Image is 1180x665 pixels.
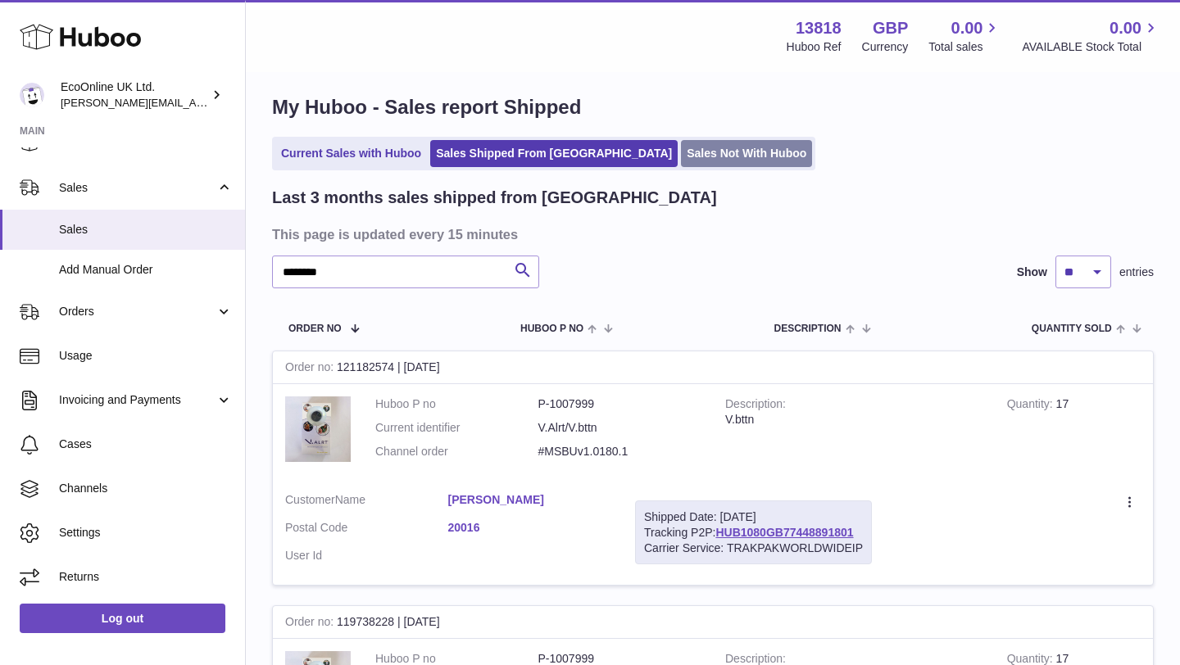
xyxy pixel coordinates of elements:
[375,420,538,436] dt: Current identifier
[862,39,909,55] div: Currency
[273,351,1153,384] div: 121182574 | [DATE]
[538,396,701,412] dd: P-1007999
[272,187,717,209] h2: Last 3 months sales shipped from [GEOGRAPHIC_DATA]
[272,94,1154,120] h1: My Huboo - Sales report Shipped
[59,437,233,452] span: Cases
[1032,323,1112,334] span: Quantity Sold
[20,83,44,107] img: alex.doherty@ecoonline.com
[430,140,678,167] a: Sales Shipped From [GEOGRAPHIC_DATA]
[59,569,233,585] span: Returns
[285,396,351,462] img: 1724762684.jpg
[59,525,233,541] span: Settings
[59,348,233,364] span: Usage
[275,140,427,167] a: Current Sales with Huboo
[774,323,841,334] span: Description
[635,500,872,565] div: Tracking P2P:
[1022,39,1160,55] span: AVAILABLE Stock Total
[20,604,225,633] a: Log out
[59,180,216,196] span: Sales
[448,520,611,536] a: 20016
[285,520,448,540] dt: Postal Code
[715,526,853,539] a: HUB1080GB77448891801
[61,79,208,111] div: EcoOnline UK Ltd.
[59,304,216,319] span: Orders
[285,615,337,632] strong: Order no
[1119,265,1154,280] span: entries
[273,606,1153,639] div: 119738228 | [DATE]
[995,384,1153,480] td: 17
[725,397,786,414] strong: Description
[272,225,1150,243] h3: This page is updated every 15 minutes
[285,360,337,378] strong: Order no
[375,444,538,459] dt: Channel order
[928,39,1001,55] span: Total sales
[644,509,863,525] div: Shipped Date: [DATE]
[1110,17,1141,39] span: 0.00
[538,444,701,459] dd: #MSBUv1.0180.1
[288,323,342,334] span: Order No
[448,492,611,508] a: [PERSON_NAME]
[59,392,216,408] span: Invoicing and Payments
[644,541,863,556] div: Carrier Service: TRAKPAKWORLDWIDEIP
[61,96,416,109] span: [PERSON_NAME][EMAIL_ADDRESS][PERSON_NAME][DOMAIN_NAME]
[285,492,448,512] dt: Name
[375,396,538,412] dt: Huboo P no
[928,17,1001,55] a: 0.00 Total sales
[1007,397,1056,414] strong: Quantity
[796,17,842,39] strong: 13818
[725,412,983,427] div: V.bttn
[787,39,842,55] div: Huboo Ref
[285,493,335,506] span: Customer
[59,262,233,278] span: Add Manual Order
[538,420,701,436] dd: V.Alrt/V.bttn
[681,140,812,167] a: Sales Not With Huboo
[1017,265,1047,280] label: Show
[873,17,908,39] strong: GBP
[520,323,583,334] span: Huboo P no
[59,222,233,237] span: Sales
[1022,17,1160,55] a: 0.00 AVAILABLE Stock Total
[285,548,448,563] dt: User Id
[951,17,983,39] span: 0.00
[59,481,233,496] span: Channels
